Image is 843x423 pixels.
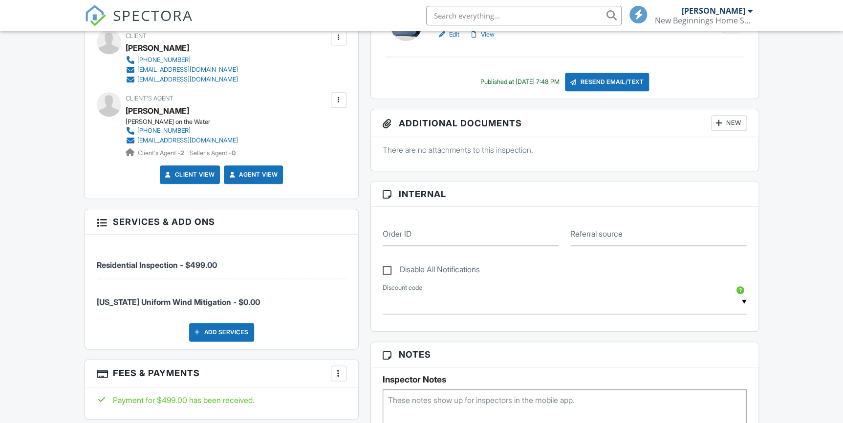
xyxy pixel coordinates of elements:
label: Referral source [570,228,623,239]
div: Published at [DATE] 7:48 PM [480,78,559,86]
label: Order ID [383,228,411,239]
div: [EMAIL_ADDRESS][DOMAIN_NAME] [137,66,238,74]
img: The Best Home Inspection Software - Spectora [85,5,106,26]
strong: 2 [180,149,184,157]
h3: Internal [371,181,758,207]
div: [PERSON_NAME] [682,6,745,16]
h3: Notes [371,342,758,367]
div: New Beginnings Home Services, LLC [655,16,753,25]
div: [PERSON_NAME] on the Water [126,118,246,126]
a: [PHONE_NUMBER] [126,126,238,136]
div: [PHONE_NUMBER] [137,56,191,64]
span: [US_STATE] Uniform Wind Mitigation - $0.00 [97,297,260,307]
a: Client View [163,170,215,180]
div: [EMAIL_ADDRESS][DOMAIN_NAME] [137,137,238,144]
div: [PHONE_NUMBER] [137,127,191,135]
a: Edit [437,30,459,40]
span: Client's Agent - [138,149,186,157]
a: [EMAIL_ADDRESS][DOMAIN_NAME] [126,75,238,84]
a: Agent View [227,170,278,180]
span: SPECTORA [113,5,193,25]
li: Service: Florida Uniform Wind Mitigation [97,279,346,315]
a: SPECTORA [85,13,193,34]
a: [EMAIL_ADDRESS][DOMAIN_NAME] [126,65,238,75]
div: [EMAIL_ADDRESS][DOMAIN_NAME] [137,76,238,83]
p: There are no attachments to this inspection. [383,144,747,155]
h3: Services & Add ons [85,209,358,235]
h5: Inspector Notes [383,375,747,384]
h3: Additional Documents [371,109,758,137]
div: [PERSON_NAME] [126,40,189,55]
h3: Fees & Payments [85,360,358,387]
a: [PERSON_NAME] [126,103,189,118]
div: Add Services [189,323,254,342]
li: Service: Residential Inspection [97,242,346,279]
div: Resend Email/Text [565,73,649,91]
label: Disable All Notifications [383,265,480,277]
div: New [711,115,747,131]
span: Seller's Agent - [190,149,236,157]
div: Payment for $499.00 has been received. [97,395,346,405]
strong: 0 [232,149,236,157]
span: Residential Inspection - $499.00 [97,260,217,270]
a: [PHONE_NUMBER] [126,55,238,65]
input: Search everything... [426,6,622,25]
a: View [469,30,495,40]
span: Client [126,32,147,40]
label: Discount code [383,283,422,292]
a: [EMAIL_ADDRESS][DOMAIN_NAME] [126,136,238,145]
span: Client's Agent [126,95,173,102]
